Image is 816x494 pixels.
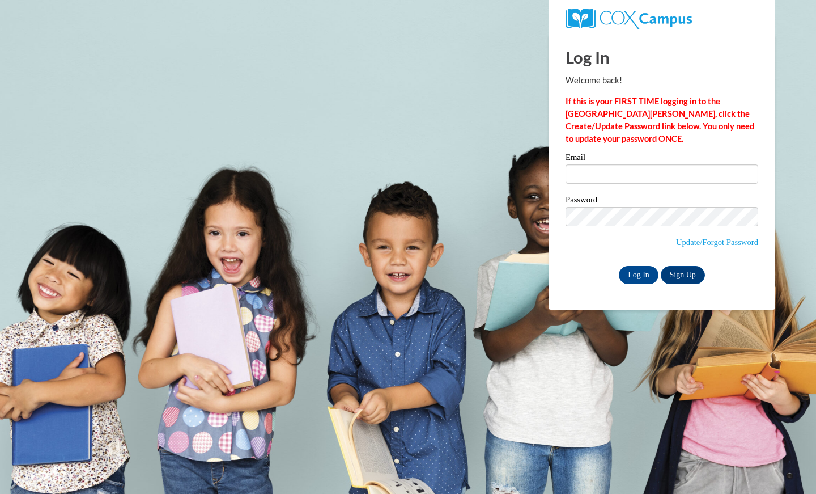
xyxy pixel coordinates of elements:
a: Sign Up [661,266,705,284]
p: Welcome back! [566,74,758,87]
a: Update/Forgot Password [676,238,758,247]
img: COX Campus [566,9,692,29]
input: Log In [619,266,658,284]
h1: Log In [566,45,758,69]
label: Email [566,153,758,164]
strong: If this is your FIRST TIME logging in to the [GEOGRAPHIC_DATA][PERSON_NAME], click the Create/Upd... [566,96,754,143]
a: COX Campus [566,13,692,23]
label: Password [566,196,758,207]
